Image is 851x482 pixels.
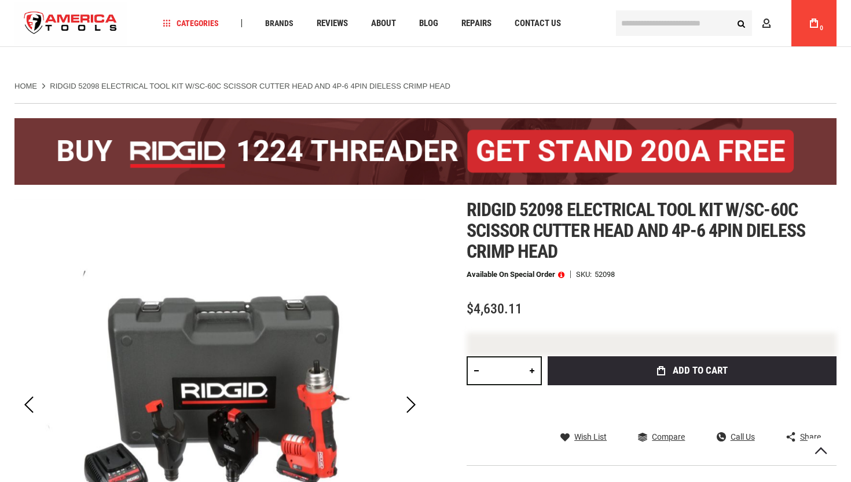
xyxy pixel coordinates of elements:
span: Repairs [461,19,491,28]
span: About [371,19,396,28]
p: Available on Special Order [467,271,564,279]
span: Contact Us [515,19,561,28]
span: Compare [652,433,685,441]
span: Blog [419,19,438,28]
span: Share [800,433,821,441]
span: Brands [265,19,294,27]
img: America Tools [14,2,127,45]
a: About [366,16,401,31]
span: Reviews [317,19,348,28]
a: Reviews [311,16,353,31]
button: Search [730,12,752,34]
img: BOGO: Buy the RIDGID® 1224 Threader (26092), get the 92467 200A Stand FREE! [14,118,837,185]
a: Compare [638,432,685,442]
button: Add to Cart [548,356,837,385]
span: Ridgid 52098 electrical tool kit w/sc-60c scissor cutter head and 4p-6 4pin dieless crimp head [467,199,805,262]
a: Blog [414,16,443,31]
a: store logo [14,2,127,45]
span: $4,630.11 [467,301,522,317]
a: Wish List [560,432,607,442]
span: Categories [163,19,219,27]
div: 52098 [595,271,615,278]
a: Contact Us [509,16,566,31]
span: 0 [820,25,823,31]
a: Call Us [717,432,755,442]
a: Categories [158,16,224,31]
a: Repairs [456,16,497,31]
strong: RIDGID 52098 ELECTRICAL TOOL KIT W/SC-60C SCISSOR CUTTER HEAD AND 4P-6 4PIN DIELESS CRIMP HEAD [50,82,450,90]
a: Home [14,81,37,92]
span: Call Us [731,433,755,441]
span: Add to Cart [673,366,728,375]
a: Brands [260,16,299,31]
strong: SKU [576,271,595,278]
span: Wish List [574,433,607,441]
